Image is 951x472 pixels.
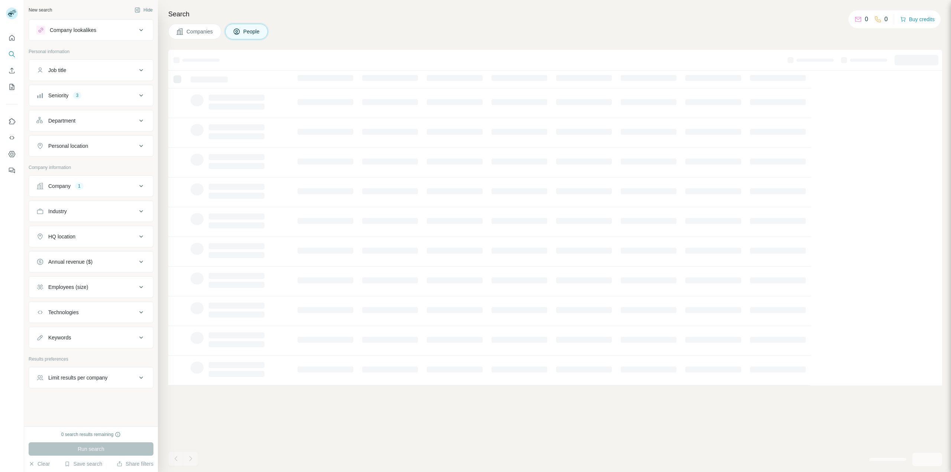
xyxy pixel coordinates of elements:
[29,202,153,220] button: Industry
[29,356,153,362] p: Results preferences
[48,182,71,190] div: Company
[29,48,153,55] p: Personal information
[73,92,81,99] div: 3
[48,66,66,74] div: Job title
[168,9,942,19] h4: Search
[186,28,214,35] span: Companies
[75,183,84,189] div: 1
[129,4,158,16] button: Hide
[6,31,18,45] button: Quick start
[64,460,102,468] button: Save search
[29,177,153,195] button: Company1
[6,80,18,94] button: My lists
[6,131,18,144] button: Use Surfe API
[29,329,153,346] button: Keywords
[48,208,67,215] div: Industry
[29,278,153,296] button: Employees (size)
[29,21,153,39] button: Company lookalikes
[885,15,888,24] p: 0
[48,258,92,266] div: Annual revenue ($)
[29,253,153,271] button: Annual revenue ($)
[6,48,18,61] button: Search
[48,92,68,99] div: Seniority
[29,460,50,468] button: Clear
[48,374,108,381] div: Limit results per company
[900,14,935,25] button: Buy credits
[48,334,71,341] div: Keywords
[29,164,153,171] p: Company information
[48,309,79,316] div: Technologies
[243,28,260,35] span: People
[29,112,153,130] button: Department
[50,26,96,34] div: Company lookalikes
[48,117,75,124] div: Department
[6,64,18,77] button: Enrich CSV
[865,15,868,24] p: 0
[61,431,121,438] div: 0 search results remaining
[29,369,153,387] button: Limit results per company
[29,228,153,245] button: HQ location
[117,460,153,468] button: Share filters
[6,115,18,128] button: Use Surfe on LinkedIn
[6,164,18,177] button: Feedback
[29,303,153,321] button: Technologies
[29,7,52,13] div: New search
[29,61,153,79] button: Job title
[6,147,18,161] button: Dashboard
[48,142,88,150] div: Personal location
[48,283,88,291] div: Employees (size)
[48,233,75,240] div: HQ location
[29,137,153,155] button: Personal location
[29,87,153,104] button: Seniority3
